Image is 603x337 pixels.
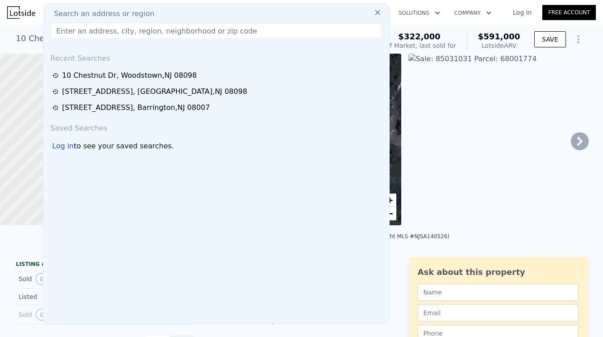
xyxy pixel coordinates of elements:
div: Sold [19,309,98,320]
a: Zoom in [383,194,396,207]
div: 10 Chestnut Dr , Woodstown , NJ 08098 [62,70,197,81]
span: to see your saved searches. [74,141,174,152]
span: Search an address or region [47,8,154,19]
button: Company [447,5,499,21]
a: Zoom out [383,207,396,220]
div: Ask about this property [418,266,578,278]
button: Show Options [570,30,587,48]
button: View historical data [36,273,58,285]
div: LISTING & SALE HISTORY [16,261,195,270]
span: $322,000 [398,32,441,41]
div: Sold [19,273,98,285]
a: [STREET_ADDRESS], Barrington,NJ 08007 [52,102,383,113]
div: [STREET_ADDRESS] , Barrington , NJ 08007 [62,102,210,113]
div: Log in [52,141,74,152]
div: [STREET_ADDRESS] , [GEOGRAPHIC_DATA] , NJ 08098 [62,86,247,97]
span: − [387,208,393,219]
div: Listed [19,292,98,301]
button: SAVE [534,31,566,47]
span: $591,000 [478,32,520,41]
span: + [387,194,393,206]
a: Free Account [542,5,596,20]
input: Name [418,284,578,301]
a: 10 Chestnut Dr, Woodstown,NJ 08098 [52,70,383,81]
div: Off Market, last sold for [383,41,456,50]
input: Enter an address, city, region, neighborhood or zip code [50,23,382,39]
div: 10 Chestnut Dr , Woodstown , NJ 08098 [16,32,170,45]
div: Lotside ARV [478,41,520,50]
input: Email [418,304,578,321]
div: Recent Searches [47,46,386,67]
a: [STREET_ADDRESS], [GEOGRAPHIC_DATA],NJ 08098 [52,86,383,97]
img: Lotside [7,6,35,19]
button: Solutions [391,5,447,21]
a: Log In [502,8,542,17]
div: Saved Searches [47,116,386,137]
button: View historical data [36,309,54,320]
